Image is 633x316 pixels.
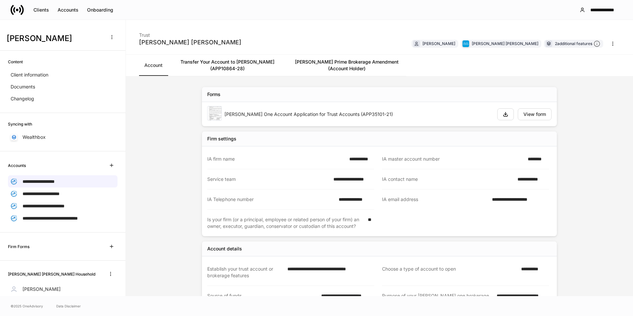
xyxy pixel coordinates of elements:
button: Onboarding [83,5,118,15]
div: Account details [207,245,242,252]
div: IA email address [382,196,488,203]
h6: Syncing with [8,121,32,127]
div: [PERSON_NAME] [PERSON_NAME] [472,40,538,47]
a: Wealthbox [8,131,118,143]
p: [PERSON_NAME] [23,286,61,292]
div: IA contact name [382,176,513,183]
p: Wealthbox [23,134,46,140]
div: Firm settings [207,135,236,142]
span: © 2025 OneAdvisory [11,303,43,309]
p: Changelog [11,95,34,102]
button: View form [518,108,552,120]
div: Accounts [58,8,78,12]
div: Clients [33,8,49,12]
h6: Content [8,59,23,65]
a: [PERSON_NAME] [8,283,118,295]
div: View form [523,112,546,117]
div: [PERSON_NAME] One Account Application for Trust Accounts (APP35101-21) [224,111,492,118]
div: Service team [207,176,329,183]
div: IA master account number [382,156,524,162]
a: Client information [8,69,118,81]
div: Choose a type of account to open [382,266,517,279]
p: Documents [11,83,35,90]
div: [PERSON_NAME] [422,40,455,47]
div: IA firm name [207,156,345,162]
div: Is your firm (or a principal, employee or related person of your firm) an owner, executor, guardi... [207,216,364,230]
button: Clients [29,5,53,15]
h6: Firm Forms [8,243,29,250]
button: Accounts [53,5,83,15]
a: Data Disclaimer [56,303,81,309]
div: Establish your trust account or brokerage features [207,266,283,279]
h6: [PERSON_NAME] [PERSON_NAME] Household [8,271,95,277]
img: charles-schwab-BFYFdbvS.png [463,40,469,47]
div: Purpose of your [PERSON_NAME] one brokerage account [382,292,493,306]
div: 2 additional features [555,40,600,47]
div: [PERSON_NAME] [PERSON_NAME] [139,38,241,46]
div: Forms [207,91,220,98]
h3: [PERSON_NAME] [7,33,102,44]
h6: Accounts [8,162,26,169]
a: [PERSON_NAME] Prime Brokerage Amendment (Account Holder) [287,55,406,76]
div: IA Telephone number [207,196,335,203]
div: Onboarding [87,8,113,12]
div: Trust [139,28,241,38]
p: Client information [11,72,48,78]
a: Transfer Your Account to [PERSON_NAME] (APP10864-28) [168,55,287,76]
div: Source of funds [207,292,317,306]
a: Documents [8,81,118,93]
a: Account [139,55,168,76]
a: Changelog [8,93,118,105]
